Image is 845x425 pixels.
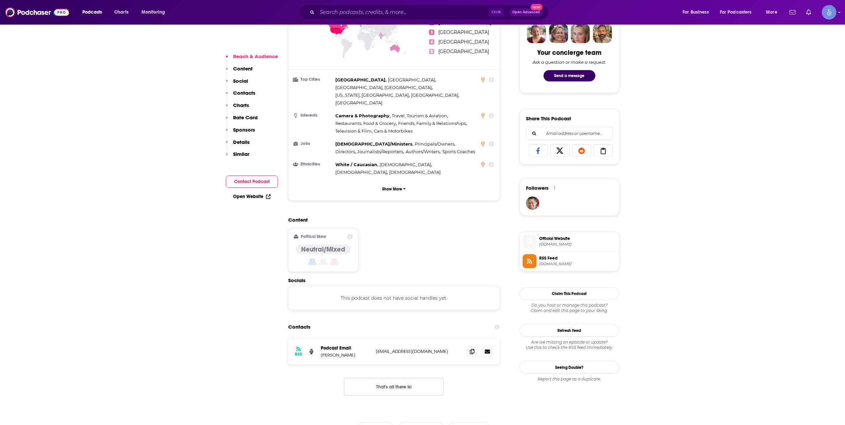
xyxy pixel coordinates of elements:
[226,65,253,78] button: Content
[398,120,467,127] span: ,
[550,144,569,157] a: Share on X/Twitter
[761,7,786,18] button: open menu
[82,8,102,17] span: Podcasts
[335,149,355,154] span: Directors
[593,24,612,43] img: Jon Profile
[226,114,258,127] button: Rate Card
[429,30,434,35] span: 3
[415,141,454,147] span: Principals/Owners
[335,127,373,135] span: ,
[233,151,249,157] p: Similar
[720,8,752,17] span: For Podcasters
[335,85,432,90] span: [GEOGRAPHIC_DATA], [GEOGRAPHIC_DATA]
[233,65,253,72] p: Content
[527,24,546,43] img: Sydney Profile
[294,162,333,166] h3: Ethnicities
[388,77,435,82] span: [GEOGRAPHIC_DATA]
[295,352,302,357] h3: RSS
[294,142,333,146] h3: Jobs
[357,148,404,156] span: ,
[594,144,613,157] a: Copy Link
[226,175,278,188] button: Contact Podcast
[512,11,540,14] span: Open Advanced
[380,161,432,168] span: ,
[554,185,555,191] div: 1
[520,324,619,337] button: Refresh Feed
[539,262,616,266] span: feeds.podetize.com
[438,29,489,35] span: [GEOGRAPHIC_DATA]
[233,102,249,108] p: Charts
[526,196,539,210] img: radan2k17
[415,140,455,148] span: ,
[531,4,543,10] span: New
[233,139,250,145] p: Details
[226,139,250,151] button: Details
[822,5,836,20] img: User Profile
[288,277,500,283] h2: Socials
[233,114,258,121] p: Rate Card
[5,6,69,19] img: Podchaser - Follow, Share and Rate Podcasts
[529,144,548,157] a: Share on Facebook
[141,8,165,17] span: Monitoring
[526,185,549,191] span: Followers
[335,100,382,105] span: [GEOGRAPHIC_DATA]
[406,148,441,156] span: ,
[549,24,568,43] img: Barbara Profile
[523,235,616,249] a: Official Website[DOMAIN_NAME]
[389,169,441,175] span: [DEMOGRAPHIC_DATA]
[442,149,475,154] span: Sports Coaches
[716,7,761,18] button: open menu
[398,121,466,126] span: Friends, Family & Relationships
[233,127,255,133] p: Sponsors
[335,91,410,99] span: ,
[520,376,619,382] div: Report this page as a duplicate.
[301,234,326,239] h2: Political Skew
[114,8,128,17] span: Charts
[509,8,543,16] button: Open AdvancedNew
[488,8,504,17] span: Ctrl K
[388,76,436,84] span: ,
[335,92,409,98] span: [US_STATE], [GEOGRAPHIC_DATA]
[822,5,836,20] button: Show profile menu
[335,169,387,175] span: [DEMOGRAPHIC_DATA]
[438,49,489,54] span: [GEOGRAPHIC_DATA]
[233,194,271,199] a: Open Website
[787,7,798,18] a: Show notifications dropdown
[678,7,717,18] button: open menu
[766,8,777,17] span: More
[335,168,388,176] span: ,
[226,151,249,163] button: Similar
[321,345,371,351] p: Podcast Email
[382,187,402,191] p: Show More
[520,303,619,308] span: Do you host or manage this podcast?
[294,113,333,118] h3: Interests
[429,49,434,54] span: 5
[137,7,174,18] button: open menu
[335,77,385,82] span: [GEOGRAPHIC_DATA]
[294,77,333,82] h3: Top Cities
[288,217,495,223] h2: Content
[226,102,249,114] button: Charts
[305,5,555,20] div: Search podcasts, credits, & more...
[335,113,389,118] span: Camera & Photography
[571,24,590,43] img: Jules Profile
[380,162,431,167] span: [DEMOGRAPHIC_DATA]
[411,91,459,99] span: ,
[683,8,709,17] span: For Business
[392,112,448,120] span: ,
[335,148,356,156] span: ,
[429,39,434,45] span: 4
[335,162,377,167] span: White / Caucasian
[233,53,278,59] p: Reach & Audience
[335,76,386,84] span: ,
[374,128,412,134] span: Cars & Motorbikes
[110,7,132,18] a: Charts
[226,78,248,90] button: Social
[520,303,619,313] div: Claim and edit this page to your liking.
[294,183,494,195] button: Show More
[335,140,413,148] span: ,
[520,361,619,374] a: Seeing Double?
[335,112,390,120] span: ,
[317,7,488,18] input: Search podcasts, credits, & more...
